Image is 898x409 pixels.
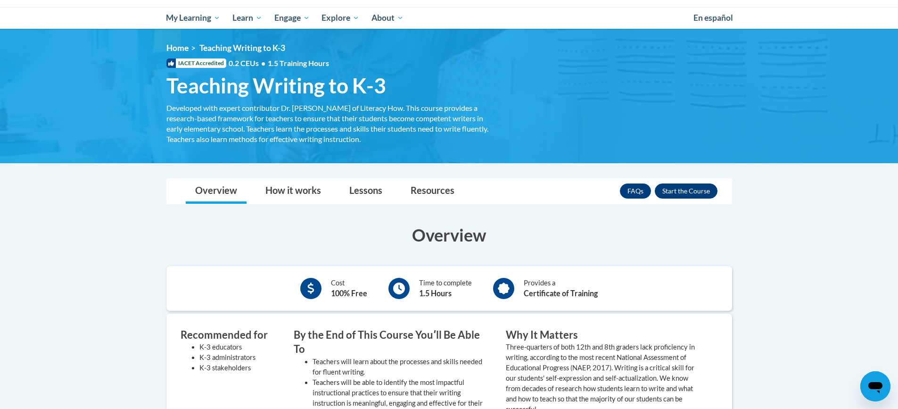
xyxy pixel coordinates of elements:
[268,58,329,67] span: 1.5 Training Hours
[687,8,739,28] a: En español
[199,43,285,53] span: Teaching Writing to K-3
[152,7,746,29] div: Main menu
[232,12,262,24] span: Learn
[186,179,247,204] a: Overview
[419,278,472,299] div: Time to complete
[860,371,890,401] iframe: Button to launch messaging window
[313,357,492,377] li: Teachers will learn about the processes and skills needed for fluent writing.
[524,278,598,299] div: Provides a
[419,289,452,298] b: 1.5 Hours
[401,179,464,204] a: Resources
[294,328,492,357] h3: By the End of This Course Youʹll Be Able To
[524,289,598,298] b: Certificate of Training
[166,12,220,24] span: My Learning
[166,58,226,68] span: IACET Accredited
[331,278,367,299] div: Cost
[199,342,280,352] li: K-3 educators
[229,58,329,68] span: 0.2 CEUs
[506,328,704,342] h3: Why It Matters
[226,7,268,29] a: Learn
[693,13,733,23] span: En español
[166,73,386,98] span: Teaching Writing to K-3
[340,179,392,204] a: Lessons
[166,223,732,247] h3: Overview
[321,12,359,24] span: Explore
[166,43,189,53] a: Home
[166,103,492,144] div: Developed with expert contributor Dr. [PERSON_NAME] of Literacy How. This course provides a resea...
[160,7,227,29] a: My Learning
[274,12,310,24] span: Engage
[261,58,265,67] span: •
[365,7,410,29] a: About
[371,12,404,24] span: About
[181,328,280,342] h3: Recommended for
[256,179,330,204] a: How it works
[199,352,280,363] li: K-3 administrators
[331,289,367,298] b: 100% Free
[655,184,717,199] button: Enroll
[315,7,365,29] a: Explore
[620,184,651,199] a: FAQs
[199,363,280,373] li: K-3 stakeholders
[268,7,316,29] a: Engage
